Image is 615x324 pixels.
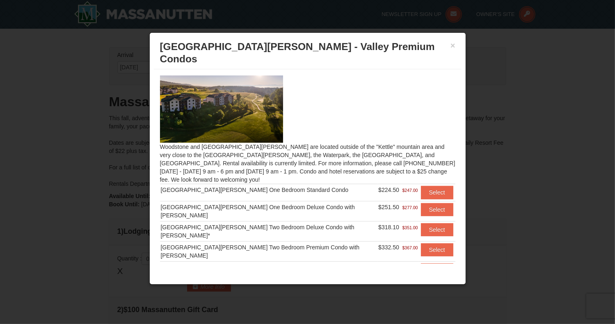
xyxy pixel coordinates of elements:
button: Select [421,223,453,236]
div: [GEOGRAPHIC_DATA][PERSON_NAME] One Bedroom Standard Condo [161,186,377,194]
div: [GEOGRAPHIC_DATA][PERSON_NAME] Two Bedroom Premium Condo with [PERSON_NAME]* [161,263,377,280]
button: Select [421,243,453,256]
span: $351.00 [402,224,418,232]
button: Select [421,186,453,199]
img: 19219041-4-ec11c166.jpg [160,75,283,143]
div: [GEOGRAPHIC_DATA][PERSON_NAME] Two Bedroom Deluxe Condo with [PERSON_NAME]* [161,223,377,240]
span: $332.50 [378,244,399,251]
span: $277.00 [402,203,418,212]
div: Woodstone and [GEOGRAPHIC_DATA][PERSON_NAME] are located outside of the "Kettle" mountain area an... [154,69,462,264]
span: $251.50 [378,204,399,210]
div: [GEOGRAPHIC_DATA][PERSON_NAME] Two Bedroom Premium Condo with [PERSON_NAME] [161,243,377,260]
span: $224.50 [378,187,399,193]
span: $318.10 [378,224,399,230]
div: [GEOGRAPHIC_DATA][PERSON_NAME] One Bedroom Deluxe Condo with [PERSON_NAME] [161,203,377,219]
span: $367.00 [402,244,418,252]
button: × [450,41,455,50]
span: $247.00 [402,186,418,194]
button: Select [421,263,453,276]
span: $367.00 [402,264,418,272]
button: Select [421,203,453,216]
span: [GEOGRAPHIC_DATA][PERSON_NAME] - Valley Premium Condos [160,41,435,64]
